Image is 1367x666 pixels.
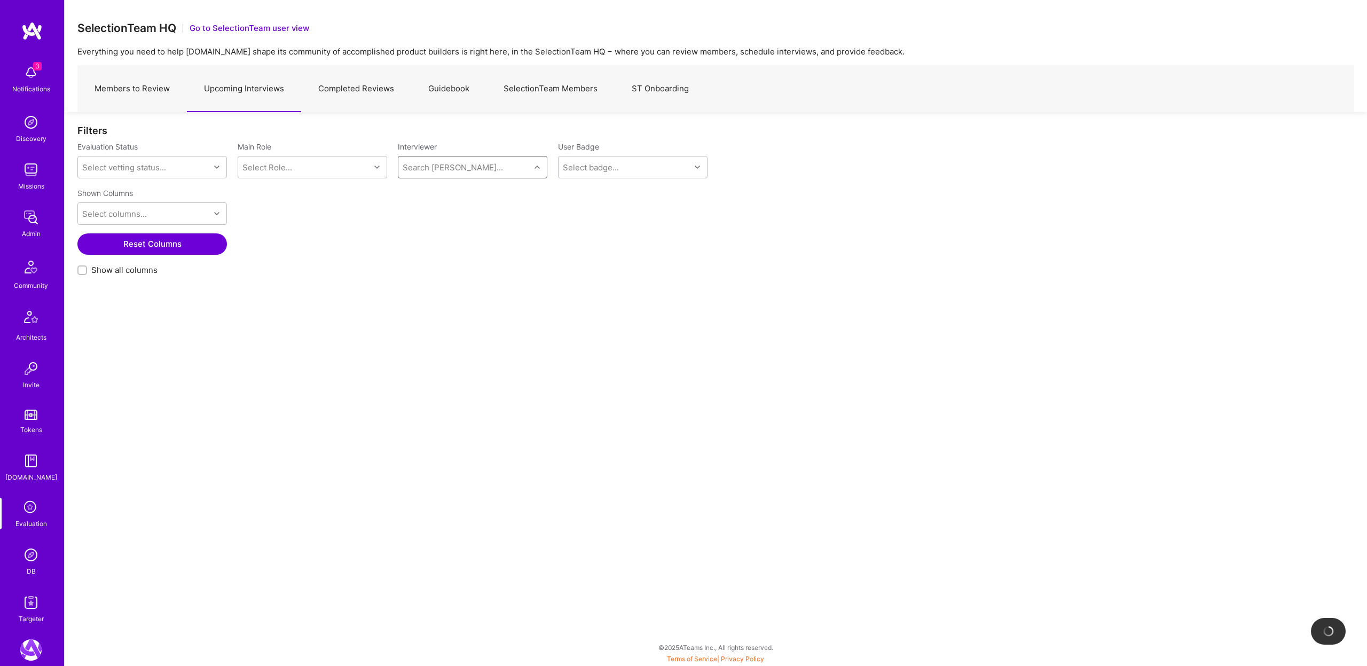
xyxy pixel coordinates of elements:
img: admin teamwork [20,207,42,228]
i: icon Chevron [214,164,219,170]
img: loading [1323,625,1334,637]
a: A.Team: Leading A.Team's Marketing & DemandGen [18,639,44,661]
div: [DOMAIN_NAME] [5,472,57,483]
div: © 2025 ATeams Inc., All rights reserved. [64,634,1367,661]
div: Invite [23,379,40,390]
div: Tokens [20,424,42,435]
div: Discovery [16,133,46,144]
div: Community [14,280,48,291]
div: Search [PERSON_NAME]... [403,162,503,173]
img: teamwork [20,159,42,181]
i: icon Chevron [695,164,700,170]
label: Shown Columns [77,188,133,198]
div: Evaluation [15,518,47,529]
div: Admin [22,228,41,239]
div: Select vetting status... [82,162,166,173]
img: tokens [25,410,37,420]
img: Invite [20,358,42,379]
h3: SelectionTeam HQ [77,21,176,35]
div: DB [27,566,36,577]
img: Admin Search [20,544,42,566]
img: bell [20,62,42,83]
div: Architects [16,332,46,343]
div: Select badge... [563,162,619,173]
span: Show all columns [91,264,158,276]
a: Guidebook [411,66,486,112]
img: discovery [20,112,42,133]
label: Main Role [238,142,387,152]
button: Reset Columns [77,233,227,255]
label: Interviewer [398,142,547,152]
a: Terms of Service [667,655,717,663]
img: Community [18,254,44,280]
div: Select Role... [242,162,292,173]
img: guide book [20,450,42,472]
i: icon SelectionTeam [21,498,41,518]
i: icon Chevron [374,164,380,170]
span: 3 [33,62,42,70]
a: Privacy Policy [721,655,764,663]
a: SelectionTeam Members [486,66,615,112]
img: A.Team: Leading A.Team's Marketing & DemandGen [20,639,42,661]
a: Upcoming Interviews [187,66,301,112]
div: Filters [77,125,1354,136]
div: Missions [18,181,44,192]
i: icon Chevron [214,211,219,216]
a: Completed Reviews [301,66,411,112]
div: Notifications [12,83,50,95]
span: | [667,655,764,663]
label: Evaluation Status [77,142,138,152]
button: Go to SelectionTeam user view [190,22,309,34]
a: Members to Review [77,66,187,112]
p: Everything you need to help [DOMAIN_NAME] shape its community of accomplished product builders is... [77,46,1354,57]
div: Select columns... [82,208,147,220]
div: Targeter [19,613,44,624]
img: logo [21,21,43,41]
img: Skill Targeter [20,592,42,613]
label: User Badge [558,142,599,152]
img: Architects [18,306,44,332]
i: icon Chevron [535,164,540,170]
a: ST Onboarding [615,66,706,112]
